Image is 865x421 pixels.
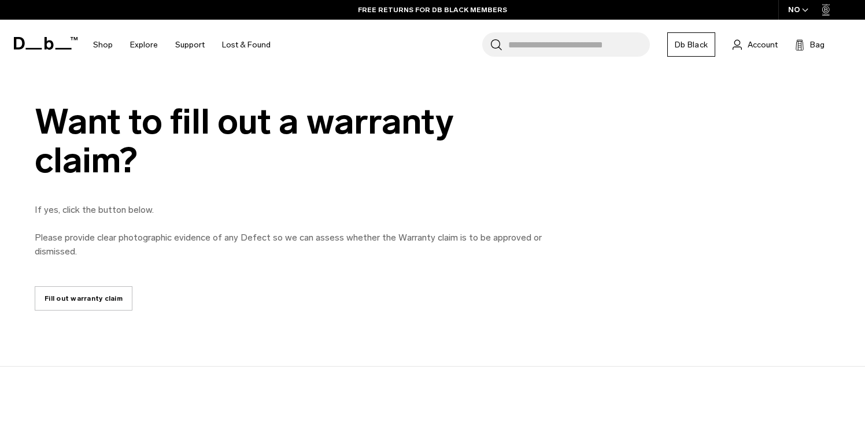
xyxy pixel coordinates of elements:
a: Shop [93,24,113,65]
a: Account [733,38,778,51]
a: Support [175,24,205,65]
span: Bag [810,39,825,51]
a: Db Black [667,32,715,57]
p: If yes, click the button below. Please provide clear photographic evidence of any Defect so we ca... [35,203,555,258]
div: Want to fill out a warranty claim? [35,102,555,180]
a: FREE RETURNS FOR DB BLACK MEMBERS [358,5,507,15]
span: Account [748,39,778,51]
a: Lost & Found [222,24,271,65]
a: Fill out warranty claim [35,286,132,311]
button: Bag [795,38,825,51]
a: Explore [130,24,158,65]
nav: Main Navigation [84,20,279,70]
